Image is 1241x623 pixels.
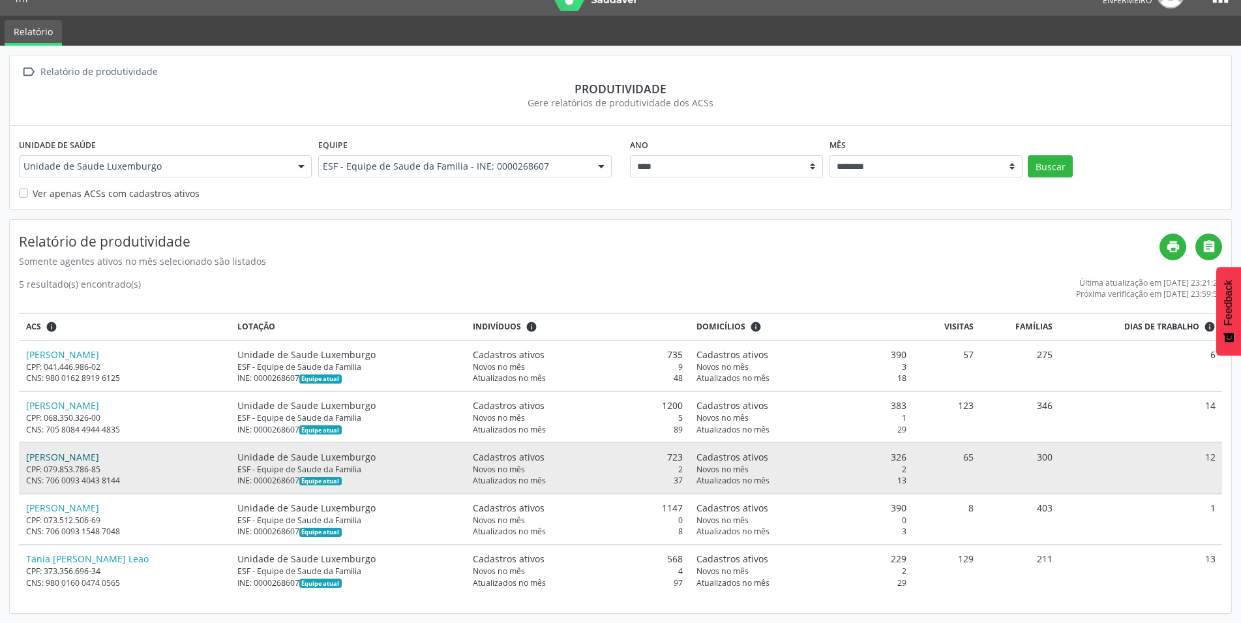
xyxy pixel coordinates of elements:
div: Produtividade [19,82,1222,96]
td: 1 [1059,494,1222,545]
div: INE: 0000268607 [237,372,460,384]
label: Ver apenas ACSs com cadastros ativos [33,187,200,200]
i: ACSs que estiveram vinculados a uma UBS neste período, mesmo sem produtividade. [46,321,57,333]
span: Novos no mês [473,566,525,577]
span: Unidade de Saude Luxemburgo [23,160,285,173]
span: Atualizados no mês [696,475,770,486]
span: Indivíduos [473,321,521,333]
div: ESF - Equipe de Saude da Familia [237,361,460,372]
a: Relatório [5,20,62,46]
span: Cadastros ativos [696,450,768,464]
div: CNS: 706 0093 1548 7048 [26,526,224,537]
td: 346 [980,391,1059,442]
th: Visitas [914,314,980,341]
a:  [1195,234,1222,260]
div: 2 [696,464,906,475]
td: 12 [1059,442,1222,493]
span: Esta é a equipe atual deste Agente [299,477,342,486]
span: ACS [26,321,41,333]
td: 300 [980,442,1059,493]
div: 8 [473,526,683,537]
div: 390 [696,501,906,515]
i: <div class="text-left"> <div> <strong>Cadastros ativos:</strong> Cadastros que estão vinculados a... [750,321,762,333]
i:  [1202,239,1216,254]
span: Atualizados no mês [473,577,546,588]
div: 5 resultado(s) encontrado(s) [19,277,141,299]
td: 211 [980,545,1059,595]
span: Cadastros ativos [696,552,768,566]
div: CPF: 373.356.696-34 [26,566,224,577]
a: [PERSON_NAME] [26,348,99,361]
div: 2 [696,566,906,577]
div: 37 [473,475,683,486]
label: Ano [630,135,648,155]
div: CPF: 068.350.326-00 [26,412,224,423]
div: CPF: 079.853.786-85 [26,464,224,475]
div: Última atualização em [DATE] 23:21:23 [1076,277,1222,288]
span: Esta é a equipe atual deste Agente [299,528,342,537]
span: Cadastros ativos [473,501,545,515]
div: Unidade de Saude Luxemburgo [237,552,460,566]
td: 8 [914,494,980,545]
span: Novos no mês [473,361,525,372]
span: Atualizados no mês [696,577,770,588]
th: Lotação [230,314,466,341]
div: Unidade de Saude Luxemburgo [237,348,460,361]
div: 18 [696,372,906,384]
button: Buscar [1028,155,1073,177]
div: Somente agentes ativos no mês selecionado são listados [19,254,1159,268]
td: 403 [980,494,1059,545]
div: 723 [473,450,683,464]
div: 3 [696,526,906,537]
div: Relatório de produtividade [38,63,160,82]
i: <div class="text-left"> <div> <strong>Cadastros ativos:</strong> Cadastros que estão vinculados a... [526,321,537,333]
a: Tania [PERSON_NAME] Leao [26,553,149,565]
div: ESF - Equipe de Saude da Familia [237,412,460,423]
span: Cadastros ativos [473,348,545,361]
a: print [1159,234,1186,260]
a: [PERSON_NAME] [26,399,99,412]
div: 2 [473,464,683,475]
td: 123 [914,391,980,442]
div: 3 [696,361,906,372]
div: CPF: 041.446.986-02 [26,361,224,372]
div: Unidade de Saude Luxemburgo [237,399,460,412]
i: print [1166,239,1180,254]
span: ESF - Equipe de Saude da Familia - INE: 0000268607 [323,160,584,173]
h4: Relatório de produtividade [19,234,1159,250]
a: [PERSON_NAME] [26,502,99,514]
th: Famílias [980,314,1059,341]
span: Atualizados no mês [473,475,546,486]
div: 4 [473,566,683,577]
div: 9 [473,361,683,372]
span: Novos no mês [473,515,525,526]
span: Novos no mês [696,464,749,475]
div: 229 [696,552,906,566]
div: INE: 0000268607 [237,577,460,588]
span: Dias de trabalho [1124,321,1199,333]
div: 29 [696,577,906,588]
i: Dias em que o(a) ACS fez pelo menos uma visita, ou ficha de cadastro individual ou cadastro domic... [1204,321,1216,333]
span: Feedback [1223,280,1234,326]
span: Esta é a equipe atual deste Agente [299,425,342,434]
a: [PERSON_NAME] [26,451,99,463]
div: INE: 0000268607 [237,526,460,537]
label: Unidade de saúde [19,135,96,155]
div: INE: 0000268607 [237,424,460,435]
div: 735 [473,348,683,361]
span: Novos no mês [696,566,749,577]
div: CNS: 980 0162 8919 6125 [26,372,224,384]
span: Cadastros ativos [473,399,545,412]
span: Cadastros ativos [473,450,545,464]
td: 275 [980,341,1059,391]
span: Cadastros ativos [696,348,768,361]
span: Novos no mês [696,515,749,526]
span: Novos no mês [473,412,525,423]
td: 129 [914,545,980,595]
div: CNS: 705 8084 4944 4835 [26,424,224,435]
div: Próxima verificação em [DATE] 23:59:59 [1076,288,1222,299]
td: 57 [914,341,980,391]
div: 383 [696,399,906,412]
div: ESF - Equipe de Saude da Familia [237,464,460,475]
td: 6 [1059,341,1222,391]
